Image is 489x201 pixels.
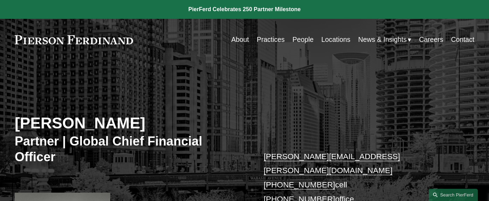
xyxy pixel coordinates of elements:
[231,33,249,46] a: About
[358,33,411,46] a: folder dropdown
[264,180,335,189] a: [PHONE_NUMBER]
[257,33,285,46] a: Practices
[15,114,245,133] h2: [PERSON_NAME]
[264,152,400,175] a: [PERSON_NAME][EMAIL_ADDRESS][PERSON_NAME][DOMAIN_NAME]
[419,33,443,46] a: Careers
[451,33,474,46] a: Contact
[321,33,350,46] a: Locations
[293,33,314,46] a: People
[358,33,407,46] span: News & Insights
[429,189,478,201] a: Search this site
[15,134,245,165] h3: Partner | Global Chief Financial Officer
